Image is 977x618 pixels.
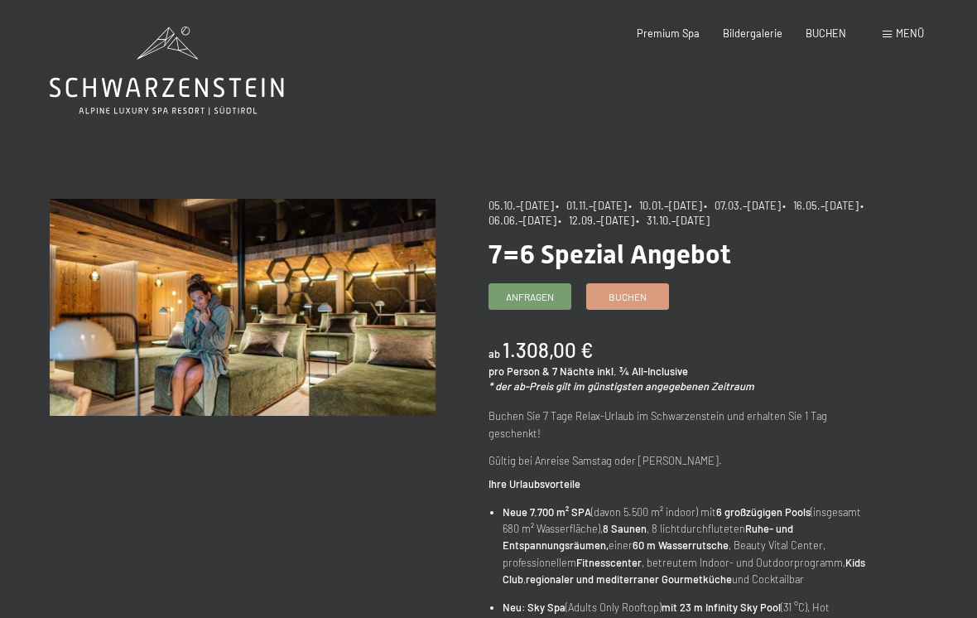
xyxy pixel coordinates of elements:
[782,199,859,212] span: • 16.05.–[DATE]
[488,452,874,469] p: Gültig bei Anreise Samstag oder [PERSON_NAME].
[628,199,702,212] span: • 10.01.–[DATE]
[488,365,550,378] span: pro Person &
[488,379,754,393] em: * der ab-Preis gilt im günstigsten angegebenen Zeitraum
[558,214,634,227] span: • 12.09.–[DATE]
[50,199,436,416] img: 7=6 Spezial Angebot
[488,199,554,212] span: 05.10.–[DATE]
[636,214,710,227] span: • 31.10.–[DATE]
[662,601,781,614] strong: mit 23 m Infinity Sky Pool
[723,27,782,40] a: Bildergalerie
[637,27,700,40] a: Premium Spa
[503,601,566,614] strong: Neu: Sky Spa
[489,284,570,309] a: Anfragen
[488,408,874,442] p: Buchen Sie 7 Tage Relax-Urlaub im Schwarzenstein und erhalten Sie 1 Tag geschenkt!
[488,347,500,360] span: ab
[503,504,874,588] li: (davon 5.500 m² indoor) mit (insgesamt 680 m² Wasserfläche), , 8 lichtdurchfluteten einer , Beaut...
[503,505,591,519] strong: Neue 7.700 m² SPA
[526,572,732,586] strong: regionaler und mediterraner Gourmetküche
[716,505,811,519] strong: 6 großzügigen Pools
[603,522,647,535] strong: 8 Saunen
[576,556,642,569] strong: Fitnesscenter
[552,365,594,378] span: 7 Nächte
[633,538,729,552] strong: 60 m Wasserrutsche
[597,365,688,378] span: inkl. ¾ All-Inclusive
[488,239,731,270] span: 7=6 Spezial Angebot
[609,290,647,304] span: Buchen
[806,27,846,40] a: BUCHEN
[506,290,554,304] span: Anfragen
[488,199,869,227] span: • 06.06.–[DATE]
[896,27,924,40] span: Menü
[556,199,627,212] span: • 01.11.–[DATE]
[587,284,668,309] a: Buchen
[704,199,781,212] span: • 07.03.–[DATE]
[503,338,593,362] b: 1.308,00 €
[488,477,580,490] strong: Ihre Urlaubsvorteile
